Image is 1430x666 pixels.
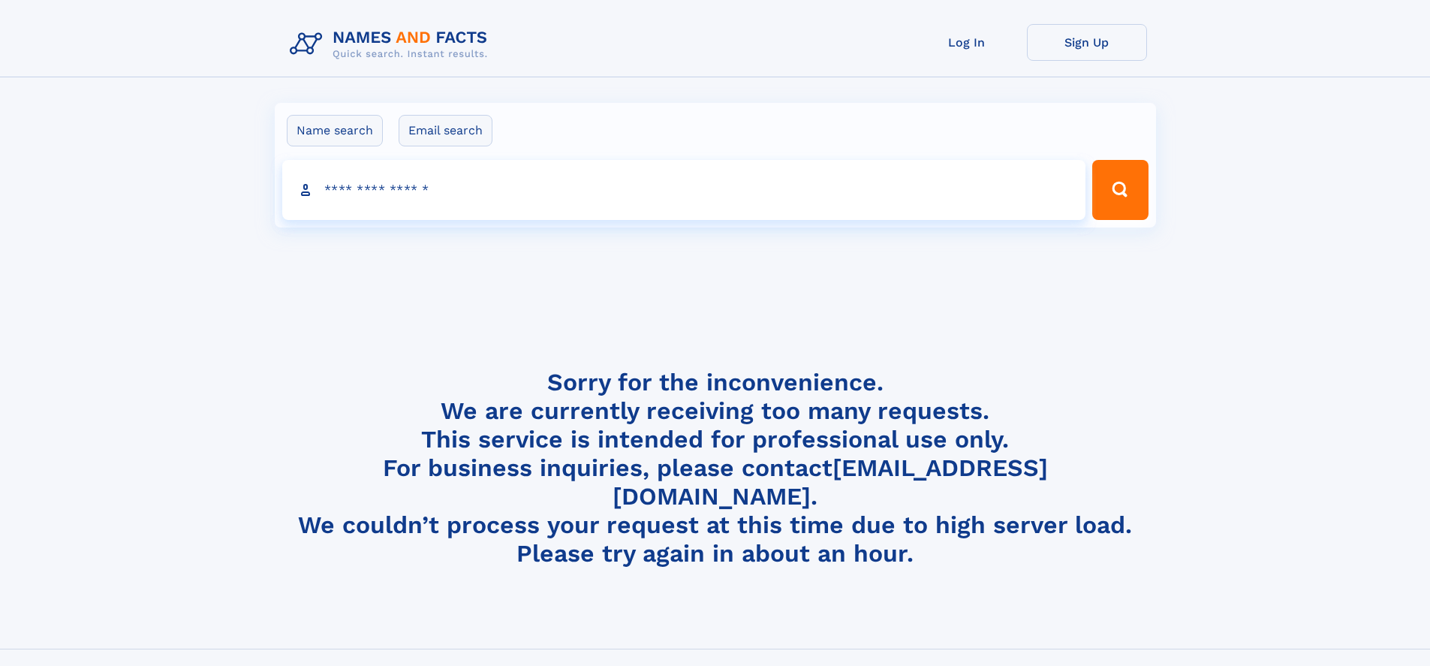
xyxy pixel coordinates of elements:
[907,24,1027,61] a: Log In
[613,454,1048,511] a: [EMAIL_ADDRESS][DOMAIN_NAME]
[399,115,492,146] label: Email search
[282,160,1086,220] input: search input
[1092,160,1148,220] button: Search Button
[287,115,383,146] label: Name search
[284,24,500,65] img: Logo Names and Facts
[1027,24,1147,61] a: Sign Up
[284,368,1147,568] h4: Sorry for the inconvenience. We are currently receiving too many requests. This service is intend...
